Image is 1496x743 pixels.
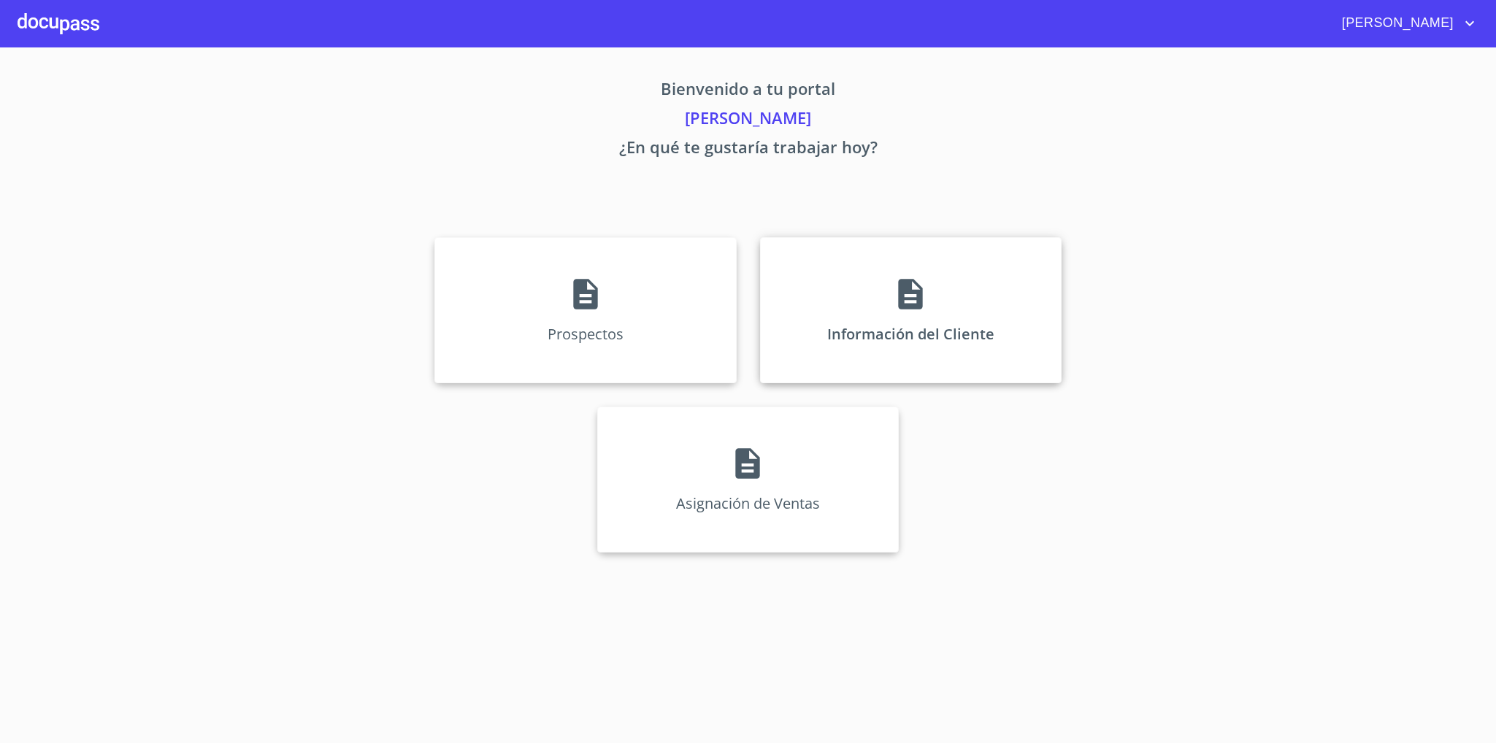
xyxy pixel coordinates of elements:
span: [PERSON_NAME] [1331,12,1461,35]
p: Información del Cliente [827,324,994,344]
p: Prospectos [548,324,624,344]
button: account of current user [1331,12,1478,35]
p: [PERSON_NAME] [299,106,1198,135]
p: Asignación de Ventas [676,493,820,513]
p: Bienvenido a tu portal [299,77,1198,106]
p: ¿En qué te gustaría trabajar hoy? [299,135,1198,164]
